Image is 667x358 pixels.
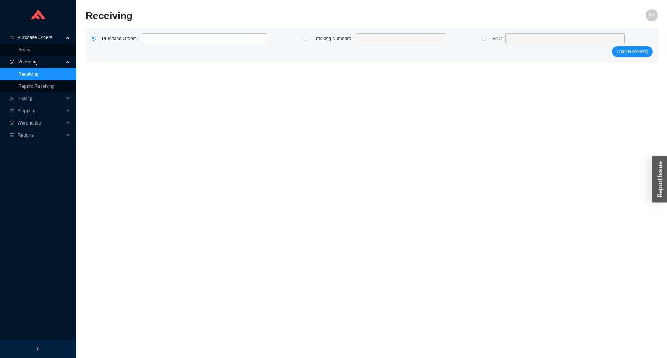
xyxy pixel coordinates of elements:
[18,117,63,129] span: Warehouse
[18,71,39,77] a: Receiving
[492,33,505,44] label: Sku
[18,129,63,141] span: Reports
[313,33,356,44] label: Tracking Numbers
[18,47,33,52] a: Search
[617,48,648,55] span: Load Receiving
[86,9,515,23] h2: Receiving
[102,33,142,44] label: Purchase Orders
[18,84,55,89] a: Reprint Receiving
[18,92,63,105] span: Picking
[18,56,63,68] span: Receiving
[9,133,15,138] span: fund
[612,46,653,57] button: Load Receiving
[18,31,63,44] span: Purchase Orders
[9,35,15,40] span: credit-card
[36,347,41,351] span: left
[18,105,63,117] span: Shipping
[649,9,655,21] span: AN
